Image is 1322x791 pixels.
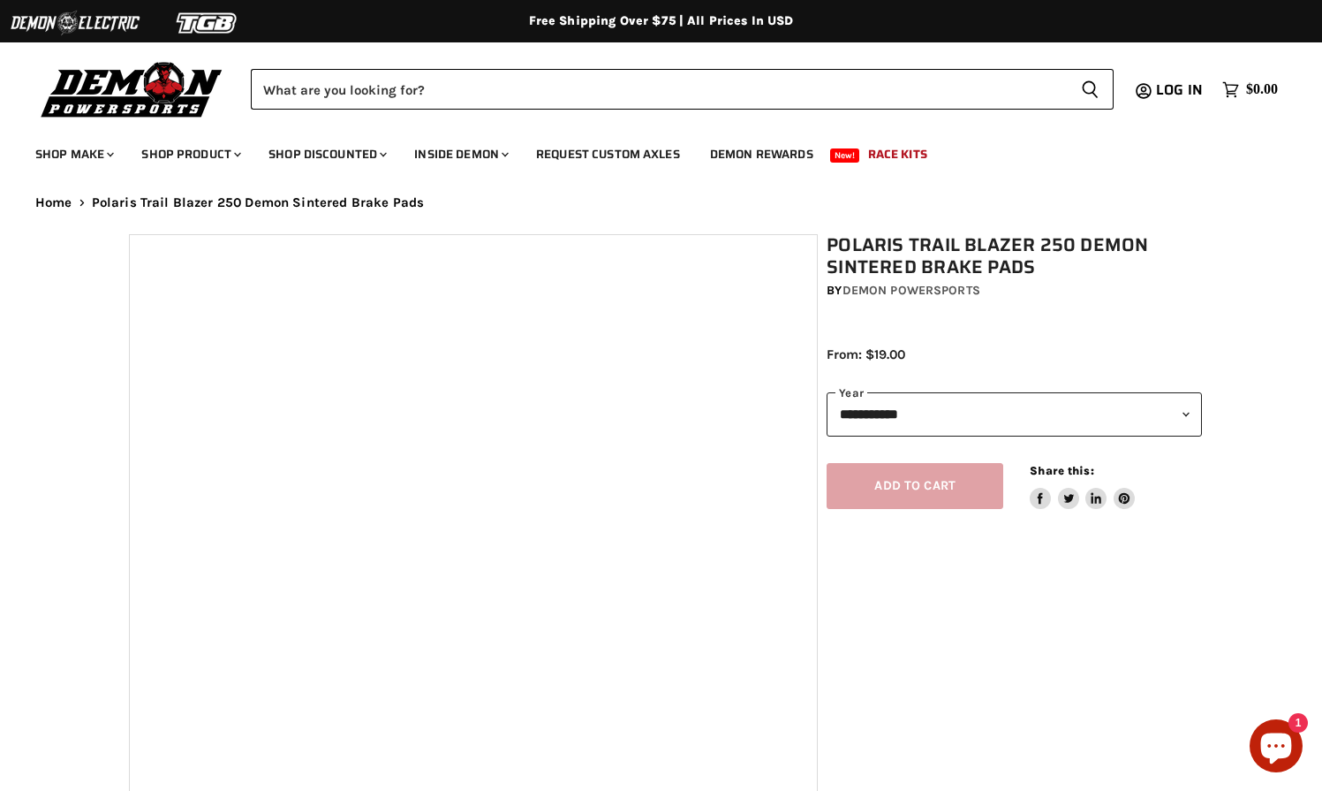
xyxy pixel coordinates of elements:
[141,6,274,40] img: TGB Logo 2
[1030,464,1093,477] span: Share this:
[1244,719,1308,777] inbox-online-store-chat: Shopify online store chat
[827,346,905,362] span: From: $19.00
[92,195,425,210] span: Polaris Trail Blazer 250 Demon Sintered Brake Pads
[523,136,693,172] a: Request Custom Axles
[827,281,1202,300] div: by
[1148,82,1213,98] a: Log in
[827,392,1202,436] select: year
[128,136,252,172] a: Shop Product
[251,69,1114,110] form: Product
[251,69,1067,110] input: Search
[697,136,827,172] a: Demon Rewards
[401,136,519,172] a: Inside Demon
[9,6,141,40] img: Demon Electric Logo 2
[1213,77,1287,103] a: $0.00
[1030,463,1135,510] aside: Share this:
[35,195,72,210] a: Home
[35,57,229,120] img: Demon Powersports
[830,148,860,163] span: New!
[1156,79,1203,101] span: Log in
[855,136,941,172] a: Race Kits
[22,129,1273,172] ul: Main menu
[255,136,397,172] a: Shop Discounted
[1067,69,1114,110] button: Search
[842,283,980,298] a: Demon Powersports
[22,136,125,172] a: Shop Make
[827,234,1202,278] h1: Polaris Trail Blazer 250 Demon Sintered Brake Pads
[1246,81,1278,98] span: $0.00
